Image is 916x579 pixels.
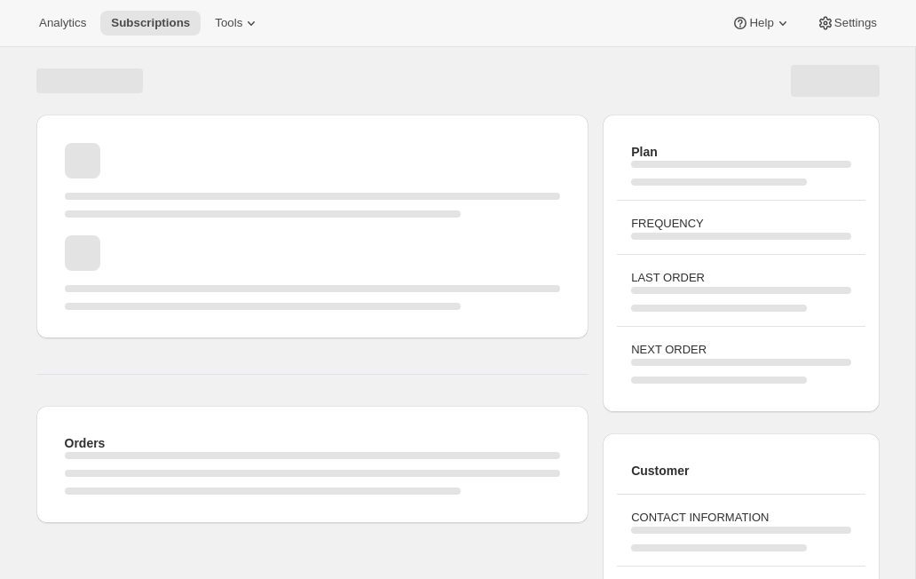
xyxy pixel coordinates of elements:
button: Settings [806,11,888,36]
h2: Plan [631,143,850,161]
h2: Customer [631,462,850,480]
span: Help [749,16,773,30]
span: Subscriptions [111,16,190,30]
h3: NEXT ORDER [631,341,850,359]
h3: CONTACT INFORMATION [631,509,850,527]
span: Settings [834,16,877,30]
button: Subscriptions [100,11,201,36]
button: Help [721,11,801,36]
span: Tools [215,16,242,30]
h2: Orders [65,434,561,452]
button: Tools [204,11,271,36]
button: Analytics [28,11,97,36]
span: Analytics [39,16,86,30]
h3: LAST ORDER [631,269,850,287]
h3: FREQUENCY [631,215,850,233]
